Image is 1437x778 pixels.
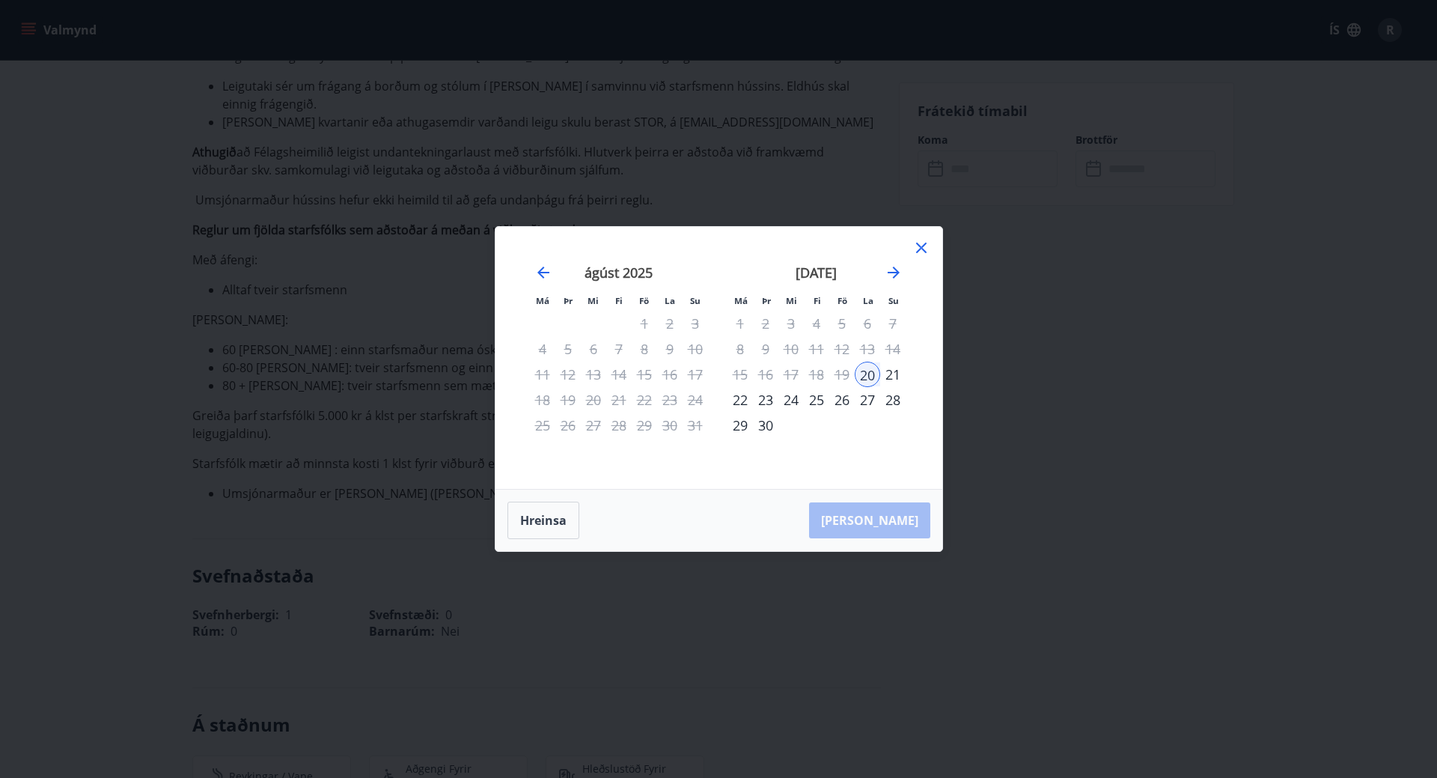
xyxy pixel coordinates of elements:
td: Choose laugardagur, 27. september 2025 as your check-out date. It’s available. [855,387,880,413]
td: Choose föstudagur, 26. september 2025 as your check-out date. It’s available. [829,387,855,413]
td: Not available. miðvikudagur, 20. ágúst 2025 [581,387,606,413]
div: 20 [855,362,880,387]
small: La [665,295,675,306]
td: Not available. fimmtudagur, 28. ágúst 2025 [606,413,632,438]
td: Not available. föstudagur, 19. september 2025 [829,362,855,387]
td: Not available. sunnudagur, 14. september 2025 [880,336,906,362]
td: Not available. sunnudagur, 31. ágúst 2025 [683,413,708,438]
td: Not available. laugardagur, 13. september 2025 [855,336,880,362]
td: Not available. þriðjudagur, 16. september 2025 [753,362,778,387]
small: Fi [615,295,623,306]
td: Not available. mánudagur, 8. september 2025 [727,336,753,362]
td: Not available. föstudagur, 22. ágúst 2025 [632,387,657,413]
div: 22 [727,387,753,413]
div: Aðeins útritun í boði [632,387,657,413]
div: 21 [880,362,906,387]
td: Not available. þriðjudagur, 2. september 2025 [753,311,778,336]
td: Not available. fimmtudagur, 7. ágúst 2025 [606,336,632,362]
td: Not available. laugardagur, 16. ágúst 2025 [657,362,683,387]
small: Má [536,295,549,306]
div: 24 [778,387,804,413]
td: Not available. þriðjudagur, 9. september 2025 [753,336,778,362]
td: Not available. miðvikudagur, 6. ágúst 2025 [581,336,606,362]
td: Not available. mánudagur, 15. september 2025 [727,362,753,387]
td: Not available. sunnudagur, 3. ágúst 2025 [683,311,708,336]
td: Not available. miðvikudagur, 17. september 2025 [778,362,804,387]
small: La [863,295,873,306]
td: Not available. föstudagur, 15. ágúst 2025 [632,362,657,387]
small: Fö [838,295,847,306]
td: Not available. föstudagur, 5. september 2025 [829,311,855,336]
td: Not available. mánudagur, 1. september 2025 [727,311,753,336]
small: Má [734,295,748,306]
td: Not available. þriðjudagur, 5. ágúst 2025 [555,336,581,362]
td: Not available. fimmtudagur, 11. september 2025 [804,336,829,362]
td: Not available. mánudagur, 11. ágúst 2025 [530,362,555,387]
small: Þr [564,295,573,306]
td: Not available. þriðjudagur, 12. ágúst 2025 [555,362,581,387]
button: Hreinsa [507,502,579,539]
td: Not available. fimmtudagur, 4. september 2025 [804,311,829,336]
td: Not available. miðvikudagur, 10. september 2025 [778,336,804,362]
td: Choose miðvikudagur, 24. september 2025 as your check-out date. It’s available. [778,387,804,413]
td: Not available. laugardagur, 30. ágúst 2025 [657,413,683,438]
td: Not available. miðvikudagur, 3. september 2025 [778,311,804,336]
td: Not available. laugardagur, 6. september 2025 [855,311,880,336]
td: Not available. þriðjudagur, 19. ágúst 2025 [555,387,581,413]
div: Aðeins útritun í boði [632,413,657,438]
small: Fi [814,295,821,306]
td: Not available. sunnudagur, 17. ágúst 2025 [683,362,708,387]
div: Aðeins útritun í boði [683,362,708,387]
div: 23 [753,387,778,413]
small: Þr [762,295,771,306]
td: Not available. fimmtudagur, 21. ágúst 2025 [606,387,632,413]
small: Su [888,295,899,306]
td: Selected as start date. laugardagur, 20. september 2025 [855,362,880,387]
small: Mi [588,295,599,306]
td: Not available. fimmtudagur, 18. september 2025 [804,362,829,387]
td: Not available. mánudagur, 4. ágúst 2025 [530,336,555,362]
td: Not available. laugardagur, 9. ágúst 2025 [657,336,683,362]
td: Choose mánudagur, 29. september 2025 as your check-out date. It’s available. [727,413,753,438]
div: Move forward to switch to the next month. [885,264,903,282]
div: 25 [804,387,829,413]
td: Not available. miðvikudagur, 27. ágúst 2025 [581,413,606,438]
td: Not available. föstudagur, 12. september 2025 [829,336,855,362]
div: Move backward to switch to the previous month. [534,264,552,282]
td: Not available. mánudagur, 18. ágúst 2025 [530,387,555,413]
div: Calendar [513,245,924,471]
td: Not available. þriðjudagur, 26. ágúst 2025 [555,413,581,438]
div: Aðeins útritun í boði [829,311,855,336]
strong: [DATE] [796,264,837,282]
td: Choose mánudagur, 22. september 2025 as your check-out date. It’s available. [727,387,753,413]
td: Choose fimmtudagur, 25. september 2025 as your check-out date. It’s available. [804,387,829,413]
td: Not available. sunnudagur, 10. ágúst 2025 [683,336,708,362]
small: Fö [639,295,649,306]
div: 27 [855,387,880,413]
strong: ágúst 2025 [585,264,653,282]
td: Not available. mánudagur, 25. ágúst 2025 [530,413,555,438]
td: Not available. sunnudagur, 24. ágúst 2025 [683,387,708,413]
td: Choose þriðjudagur, 30. september 2025 as your check-out date. It’s available. [753,413,778,438]
td: Choose sunnudagur, 28. september 2025 as your check-out date. It’s available. [880,387,906,413]
td: Not available. laugardagur, 2. ágúst 2025 [657,311,683,336]
td: Not available. laugardagur, 23. ágúst 2025 [657,387,683,413]
td: Not available. miðvikudagur, 13. ágúst 2025 [581,362,606,387]
td: Not available. föstudagur, 8. ágúst 2025 [632,336,657,362]
td: Not available. fimmtudagur, 14. ágúst 2025 [606,362,632,387]
td: Choose sunnudagur, 21. september 2025 as your check-out date. It’s available. [880,362,906,387]
div: 29 [727,413,753,438]
td: Not available. föstudagur, 29. ágúst 2025 [632,413,657,438]
td: Not available. föstudagur, 1. ágúst 2025 [632,311,657,336]
div: 28 [880,387,906,413]
td: Choose þriðjudagur, 23. september 2025 as your check-out date. It’s available. [753,387,778,413]
div: Aðeins útritun í boði [683,387,708,413]
small: Su [690,295,701,306]
td: Not available. sunnudagur, 7. september 2025 [880,311,906,336]
div: 30 [753,413,778,438]
div: 26 [829,387,855,413]
small: Mi [786,295,797,306]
